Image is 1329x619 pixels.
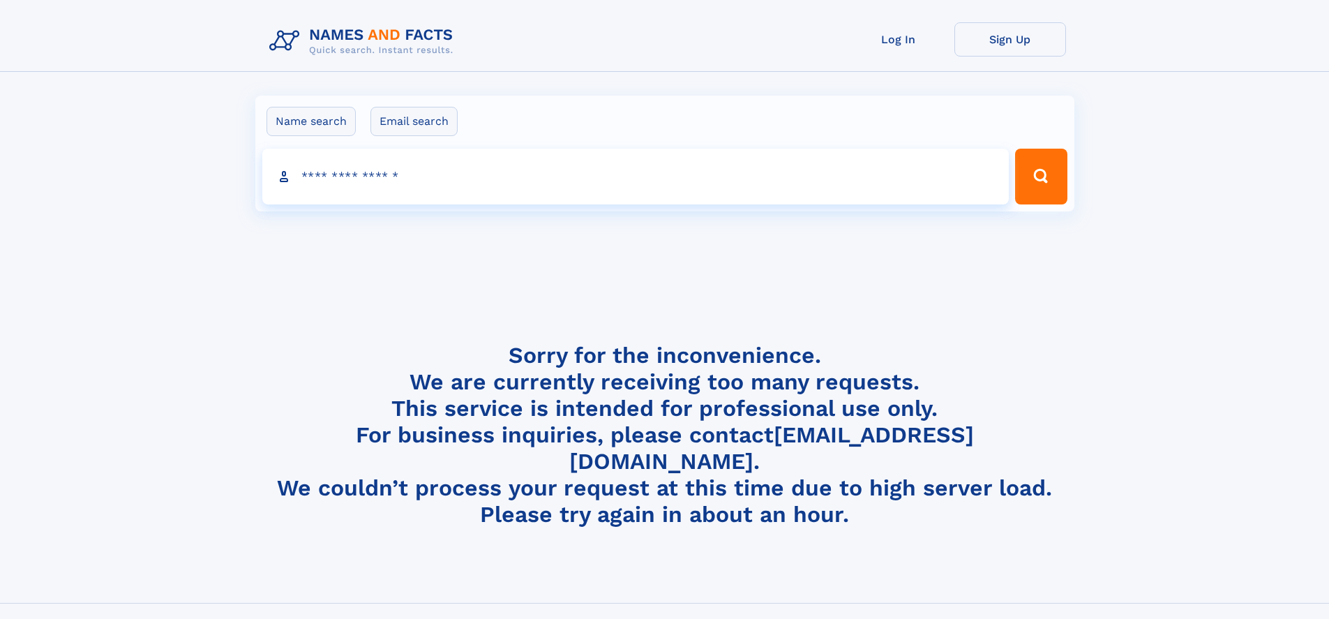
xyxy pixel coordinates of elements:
[843,22,954,57] a: Log In
[262,149,1009,204] input: search input
[954,22,1066,57] a: Sign Up
[264,22,465,60] img: Logo Names and Facts
[264,342,1066,528] h4: Sorry for the inconvenience. We are currently receiving too many requests. This service is intend...
[1015,149,1067,204] button: Search Button
[266,107,356,136] label: Name search
[370,107,458,136] label: Email search
[569,422,974,475] a: [EMAIL_ADDRESS][DOMAIN_NAME]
